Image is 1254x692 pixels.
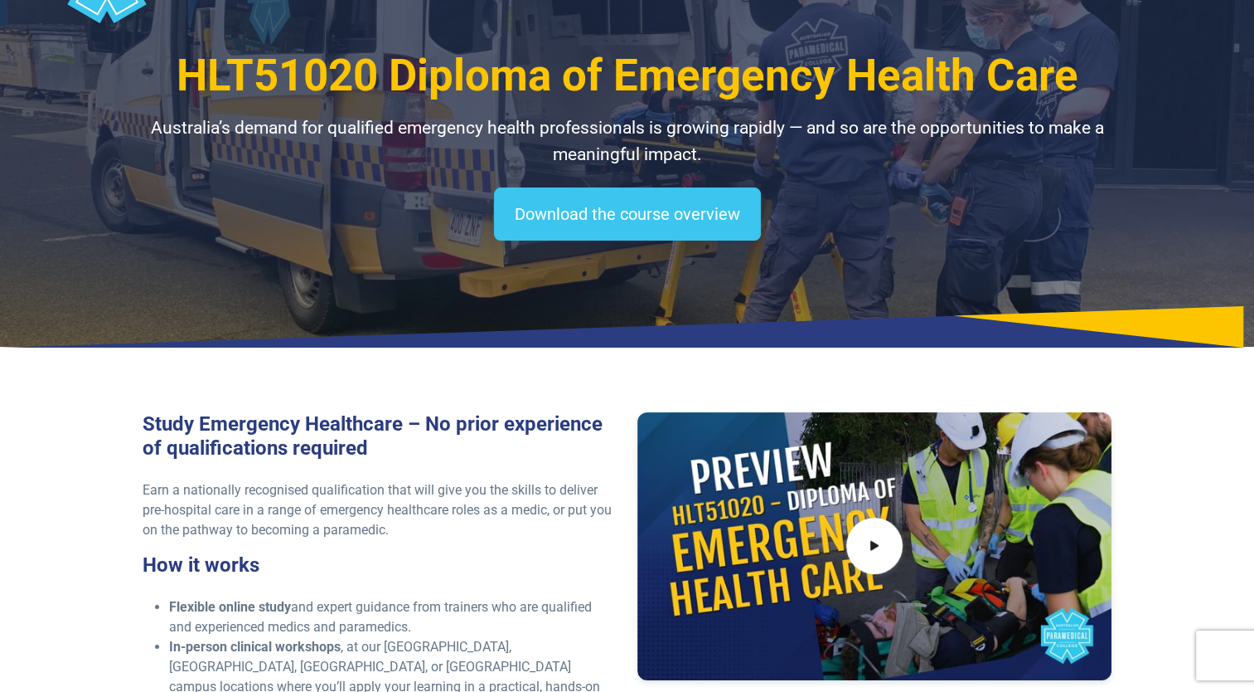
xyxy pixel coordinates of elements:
[169,639,341,655] strong: In-person clinical workshops
[143,480,617,540] p: Earn a nationally recognised qualification that will give you the skills to deliver pre-hospital ...
[143,553,617,577] h3: How it works
[169,599,291,615] strong: Flexible online study
[169,597,617,637] li: and expert guidance from trainers who are qualified and experienced medics and paramedics.
[143,115,1112,168] p: Australia’s demand for qualified emergency health professionals is growing rapidly — and so are t...
[143,412,617,461] h3: Study Emergency Healthcare – No prior experience of qualifications required
[494,188,761,241] a: Download the course overview
[177,50,1078,101] span: HLT51020 Diploma of Emergency Health Care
